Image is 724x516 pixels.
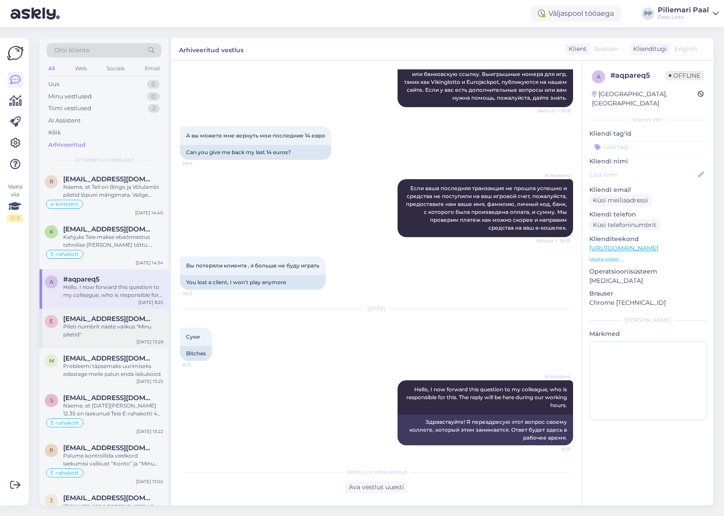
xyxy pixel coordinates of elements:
label: Arhiveeritud vestlus [179,43,244,55]
div: [DATE] 8:25 [138,299,163,306]
div: Pillemari Paal [658,7,709,14]
p: Klienditeekond [589,235,706,244]
span: 19:19 [183,160,215,167]
div: 0 [147,80,160,89]
div: Здравствуйте! Я переадресую этот вопрос своему коллеге, который этим занимается. Ответ будет здес... [398,415,573,445]
div: [DATE] 14:40 [135,209,163,216]
div: Tiimi vestlused [48,104,91,113]
span: Arhiveeritud vestlused [75,156,134,164]
p: Kliendi telefon [589,210,706,219]
div: 0 [147,92,160,101]
div: Eesti Loto [658,14,709,21]
span: a [597,73,601,80]
div: Probleemi täpsemaks uurimiseks edastage meile palun enda isikukood. [63,362,163,378]
img: Askly Logo [7,45,24,61]
span: Vestlus on arhiveeritud [347,468,407,476]
div: [DATE] 13:22 [136,428,163,435]
div: Kahjuks Teie makse ebaõnnestus tehnilise [PERSON_NAME] tõttu. Kontrollisime makse [PERSON_NAME] k... [63,233,163,249]
div: # aqpareq5 [610,70,665,81]
p: [MEDICAL_DATA] [589,276,706,285]
span: k [50,228,54,235]
span: Russian [594,44,618,54]
span: English [674,44,697,54]
div: Klient [565,44,587,54]
div: Klienditugi [630,44,667,54]
span: Nähtud ✓ 19:20 [536,238,570,244]
div: Kõik [48,128,61,137]
p: Märkmed [589,329,706,339]
div: Väljaspool tööaega [531,6,621,22]
div: Küsi meiliaadressi [589,195,652,206]
input: Lisa nimi [590,170,696,180]
span: E-rahakott [50,420,79,426]
span: Если ваша последняя транзакция не прошла успешно и средства не поступили на ваш игровой счет, пож... [406,185,568,231]
p: Kliendi nimi [589,157,706,166]
div: Arhiveeritud [48,141,86,149]
span: А вы можете мне вернуть мои последние 14 евро [186,132,325,139]
span: kss36@hot.ee [63,225,154,233]
span: r [50,178,54,185]
div: Uus [48,80,59,89]
div: Näeme, et [DATE][PERSON_NAME] 12.35 on laekunud Teie E-rahakotti 4€. Kõiki e-rahakoti tehinguid (... [63,402,163,418]
span: E-rahakott [50,252,79,257]
div: All [47,63,57,74]
p: Kliendi email [589,185,706,195]
div: PP [642,7,654,20]
span: 19:21 [183,290,215,297]
div: You lost a client, I won't play anymore [180,275,326,290]
span: E-rahakott [50,470,79,476]
div: Pileti numbrit näete valikus "Minu piletid". [63,323,163,339]
span: e [50,318,53,325]
div: Hello, I now forward this question to my colleague, who is responsible for this. The reply will b... [63,283,163,299]
span: Nähtud ✓ 19:18 [538,108,570,114]
div: [DATE] 13:25 [136,378,163,385]
span: m [49,357,54,364]
span: Суки [186,333,200,340]
div: [DATE] 14:34 [136,260,163,266]
div: Palume kontrollida veelkord laekumisi valikust “Konto” ja “Minu tehingud". Näeme, et Teie kontole... [63,452,163,468]
div: Vaata siia [7,183,23,222]
span: s.romanovski13@gmail.com [63,394,154,402]
div: Socials [105,63,126,74]
div: Email [143,63,161,74]
span: peacemaker1985@live.com [63,444,154,452]
span: ellelanginen1@gmail.com [63,315,154,323]
span: 8:25 [538,446,570,452]
a: Pillemari PaalEesti Loto [658,7,719,21]
p: Vaata edasi ... [589,256,706,263]
p: Brauser [589,289,706,298]
div: [DATE] 13:02 [136,478,163,485]
div: [DATE] 13:29 [136,339,163,345]
div: Can you give me back my last 14 euros? [180,145,331,160]
span: metsmaire@gmail.com [63,354,154,362]
span: Вы потеряли клиента , я больше не буду играть [186,262,319,269]
div: AI Assistent [48,116,81,125]
span: Hello, I now forward this question to my colleague, who is responsible for this. The reply will b... [406,386,568,408]
div: Web [73,63,89,74]
input: Lisa tag [589,140,706,153]
span: j [50,497,53,504]
div: Ava vestlus uuesti [345,481,408,493]
span: a [50,278,54,285]
span: e-kiirloterii [50,202,79,207]
p: Operatsioonisüsteem [589,267,706,276]
span: s [50,397,53,404]
div: [PERSON_NAME] [589,316,706,324]
span: p [50,447,54,454]
span: 8:25 [183,361,215,368]
div: Küsi telefoninumbrit [589,219,660,231]
p: Kliendi tag'id [589,129,706,138]
div: Bitches [180,346,212,361]
p: Chrome [TECHNICAL_ID] [589,298,706,307]
span: #aqpareq5 [63,275,100,283]
span: AI Assistent [538,172,570,179]
span: Otsi kliente [54,46,90,55]
div: 2 [148,104,160,113]
div: Minu vestlused [48,92,92,101]
div: [GEOGRAPHIC_DATA], [GEOGRAPHIC_DATA] [592,90,698,108]
div: [DATE] [180,305,573,313]
span: jeprokurorova@gmail.com [63,494,154,502]
div: Kliendi info [589,116,706,124]
span: roometparna05@gmail.com [63,175,154,183]
a: [URL][DOMAIN_NAME] [589,244,658,252]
